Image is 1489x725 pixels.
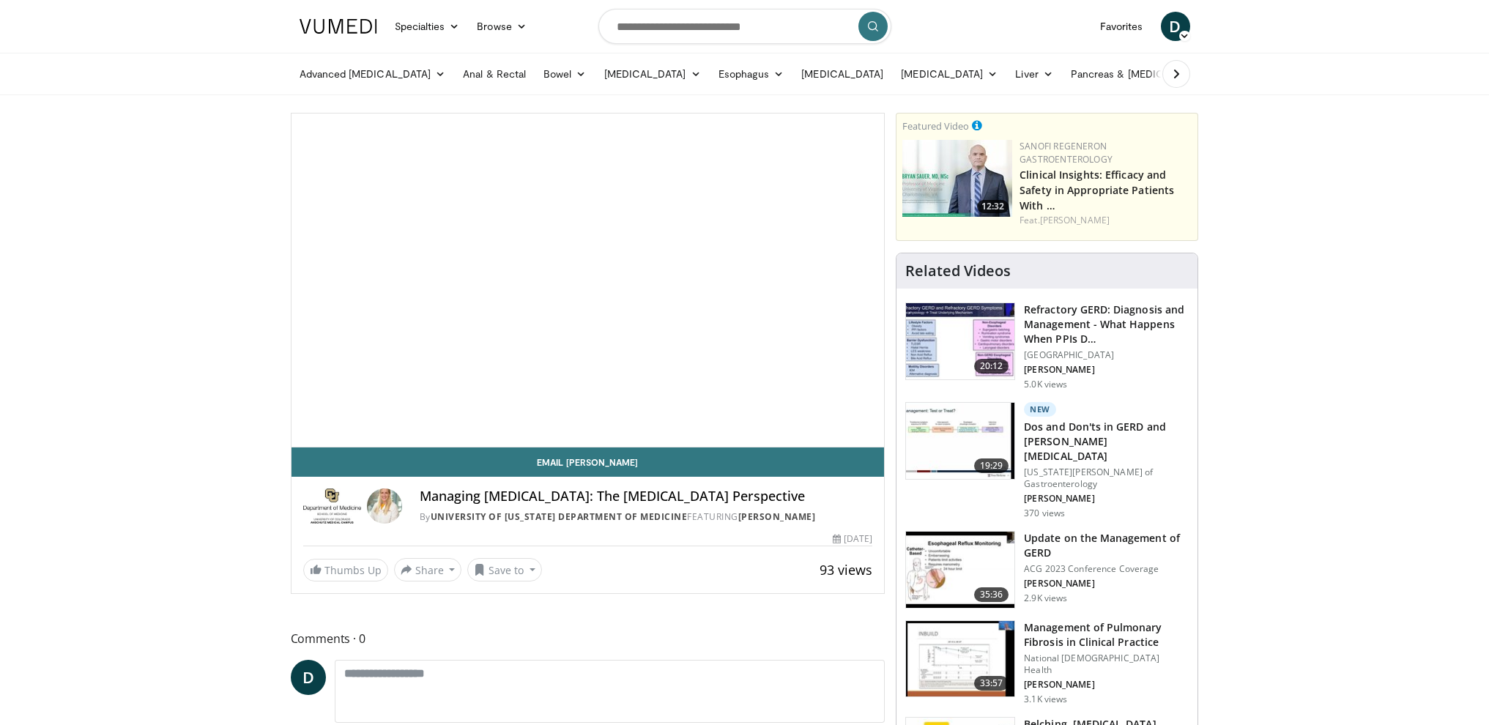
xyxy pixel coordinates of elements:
[1020,168,1174,212] a: Clinical Insights: Efficacy and Safety in Appropriate Patients With …
[738,510,816,523] a: [PERSON_NAME]
[977,200,1009,213] span: 12:32
[792,59,892,89] a: [MEDICAL_DATA]
[420,510,872,524] div: By FEATURING
[1024,349,1189,361] p: [GEOGRAPHIC_DATA]
[905,531,1189,609] a: 35:36 Update on the Management of GERD ACG 2023 Conference Coverage [PERSON_NAME] 2.9K views
[303,488,361,524] img: University of Colorado Department of Medicine
[1024,420,1189,464] h3: Dos and Don'ts in GERD and [PERSON_NAME][MEDICAL_DATA]
[1024,620,1189,650] h3: Management of Pulmonary Fibrosis in Clinical Practice
[300,19,377,34] img: VuMedi Logo
[974,587,1009,602] span: 35:36
[1024,652,1189,676] p: National [DEMOGRAPHIC_DATA] Health
[1024,563,1189,575] p: ACG 2023 Conference Coverage
[974,359,1009,373] span: 20:12
[833,532,872,546] div: [DATE]
[1024,578,1189,590] p: [PERSON_NAME]
[1024,379,1067,390] p: 5.0K views
[431,510,688,523] a: University of [US_STATE] Department of Medicine
[1024,531,1189,560] h3: Update on the Management of GERD
[291,660,326,695] a: D
[902,140,1012,217] img: bf9ce42c-6823-4735-9d6f-bc9dbebbcf2c.png.150x105_q85_crop-smart_upscale.jpg
[454,59,535,89] a: Anal & Rectal
[1024,679,1189,691] p: [PERSON_NAME]
[1020,214,1192,227] div: Feat.
[1024,364,1189,376] p: [PERSON_NAME]
[974,676,1009,691] span: 33:57
[468,12,535,41] a: Browse
[1161,12,1190,41] a: D
[598,9,891,44] input: Search topics, interventions
[906,403,1014,479] img: f50e71c0-081a-4360-bbe0-1cd57b33a2d4.150x105_q85_crop-smart_upscale.jpg
[974,458,1009,473] span: 19:29
[535,59,595,89] a: Bowel
[905,620,1189,705] a: 33:57 Management of Pulmonary Fibrosis in Clinical Practice National [DEMOGRAPHIC_DATA] Health [P...
[292,114,885,447] video-js: Video Player
[1006,59,1061,89] a: Liver
[1024,592,1067,604] p: 2.9K views
[906,621,1014,697] img: d8f09300-8f8a-4685-8da7-e43e2d6d2074.150x105_q85_crop-smart_upscale.jpg
[595,59,710,89] a: [MEDICAL_DATA]
[892,59,1006,89] a: [MEDICAL_DATA]
[710,59,793,89] a: Esophagus
[820,561,872,579] span: 93 views
[1040,214,1110,226] a: [PERSON_NAME]
[303,559,388,581] a: Thumbs Up
[905,402,1189,519] a: 19:29 New Dos and Don'ts in GERD and [PERSON_NAME][MEDICAL_DATA] [US_STATE][PERSON_NAME] of Gastr...
[394,558,462,581] button: Share
[905,302,1189,390] a: 20:12 Refractory GERD: Diagnosis and Management - What Happens When PPIs D… [GEOGRAPHIC_DATA] [PE...
[906,532,1014,608] img: ad825f27-dfd2-41f6-b222-fbc2511984fc.150x105_q85_crop-smart_upscale.jpg
[1024,402,1056,417] p: New
[906,303,1014,379] img: 3ebb8888-053f-4716-a04b-23597f74d097.150x105_q85_crop-smart_upscale.jpg
[905,262,1011,280] h4: Related Videos
[1062,59,1233,89] a: Pancreas & [MEDICAL_DATA]
[420,488,872,505] h4: Managing [MEDICAL_DATA]: The [MEDICAL_DATA] Perspective
[1024,466,1189,490] p: [US_STATE][PERSON_NAME] of Gastroenterology
[902,140,1012,217] a: 12:32
[1020,140,1113,166] a: Sanofi Regeneron Gastroenterology
[1091,12,1152,41] a: Favorites
[1024,493,1189,505] p: [PERSON_NAME]
[291,629,885,648] span: Comments 0
[1024,508,1065,519] p: 370 views
[367,488,402,524] img: Avatar
[386,12,469,41] a: Specialties
[1024,694,1067,705] p: 3.1K views
[291,59,455,89] a: Advanced [MEDICAL_DATA]
[292,447,885,477] a: Email [PERSON_NAME]
[467,558,542,581] button: Save to
[902,119,969,133] small: Featured Video
[1024,302,1189,346] h3: Refractory GERD: Diagnosis and Management - What Happens When PPIs D…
